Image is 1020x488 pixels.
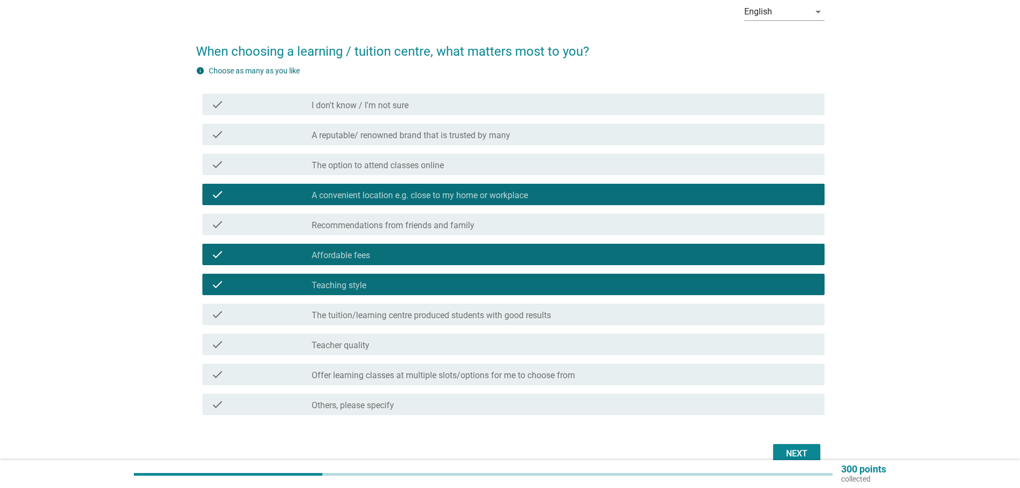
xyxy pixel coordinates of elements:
label: Offer learning classes at multiple slots/options for me to choose from [312,370,575,381]
label: A convenient location e.g. close to my home or workplace [312,190,528,201]
label: Others, please specify [312,400,394,411]
div: English [744,7,772,17]
i: check [211,368,224,381]
label: Affordable fees [312,250,370,261]
i: check [211,308,224,321]
div: Next [782,447,812,460]
i: check [211,128,224,141]
label: Teaching style [312,280,366,291]
label: I don't know / I'm not sure [312,100,409,111]
h2: When choosing a learning / tuition centre, what matters most to you? [196,31,825,61]
i: check [211,338,224,351]
i: info [196,66,205,75]
label: Teacher quality [312,340,369,351]
label: A reputable/ renowned brand that is trusted by many [312,130,510,141]
p: collected [841,474,886,484]
p: 300 points [841,464,886,474]
label: Choose as many as you like [209,66,300,75]
i: check [211,218,224,231]
i: check [211,398,224,411]
label: The option to attend classes online [312,160,444,171]
i: check [211,278,224,291]
button: Next [773,444,820,463]
label: Recommendations from friends and family [312,220,474,231]
i: check [211,188,224,201]
i: check [211,158,224,171]
i: check [211,98,224,111]
i: check [211,248,224,261]
label: The tuition/learning centre produced students with good results [312,310,551,321]
i: arrow_drop_down [812,5,825,18]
